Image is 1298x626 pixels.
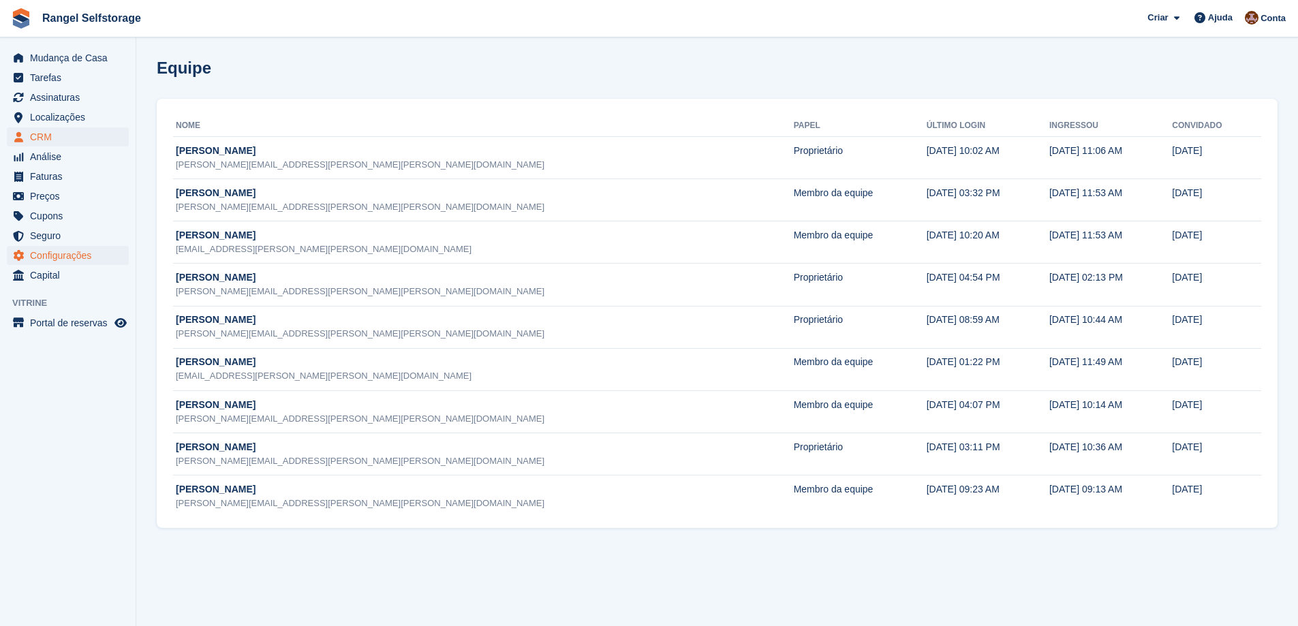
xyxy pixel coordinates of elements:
div: [PERSON_NAME] [176,228,794,242]
span: Seguro [30,226,112,245]
a: Loja de pré-visualização [112,315,129,331]
h1: Equipe [157,59,211,77]
td: [DATE] 02:13 PM [1049,264,1172,306]
td: Proprietário [794,433,927,475]
td: [DATE] 10:20 AM [927,221,1049,264]
a: menu [7,206,129,225]
td: [DATE] [1172,390,1256,433]
td: Membro da equipe [794,179,927,221]
th: Nome [173,115,794,137]
span: Vitrine [12,296,136,310]
td: [DATE] 01:22 PM [927,348,1049,390]
a: menu [7,147,129,166]
td: [DATE] 10:02 AM [927,137,1049,179]
div: [PERSON_NAME][EMAIL_ADDRESS][PERSON_NAME][PERSON_NAME][DOMAIN_NAME] [176,497,794,510]
td: [DATE] 11:53 AM [1049,179,1172,221]
div: [PERSON_NAME] [176,398,794,412]
div: [PERSON_NAME][EMAIL_ADDRESS][PERSON_NAME][PERSON_NAME][DOMAIN_NAME] [176,454,794,468]
div: [EMAIL_ADDRESS][PERSON_NAME][PERSON_NAME][DOMAIN_NAME] [176,242,794,256]
div: [PERSON_NAME][EMAIL_ADDRESS][PERSON_NAME][PERSON_NAME][DOMAIN_NAME] [176,200,794,214]
td: Proprietário [794,306,927,348]
td: [DATE] 08:59 AM [927,306,1049,348]
td: Membro da equipe [794,348,927,390]
td: [DATE] 10:44 AM [1049,306,1172,348]
td: [DATE] 11:49 AM [1049,348,1172,390]
th: Convidado [1172,115,1256,137]
td: [DATE] [1172,306,1256,348]
span: Tarefas [30,68,112,87]
td: Proprietário [794,137,927,179]
span: Capital [30,266,112,285]
td: [DATE] [1172,179,1256,221]
a: menu [7,167,129,186]
div: [PERSON_NAME] [176,186,794,200]
td: [DATE] 10:36 AM [1049,433,1172,475]
div: [PERSON_NAME] [176,270,794,285]
th: Papel [794,115,927,137]
img: stora-icon-8386f47178a22dfd0bd8f6a31ec36ba5ce8667c1dd55bd0f319d3a0aa187defe.svg [11,8,31,29]
th: Último login [927,115,1049,137]
img: Nuno Goncalves [1245,11,1258,25]
th: Ingressou [1049,115,1172,137]
div: [PERSON_NAME] [176,482,794,497]
td: [DATE] 10:14 AM [1049,390,1172,433]
td: [DATE] [1172,348,1256,390]
span: Portal de reservas [30,313,112,332]
span: CRM [30,127,112,146]
td: [DATE] 09:13 AM [1049,475,1172,517]
span: Criar [1147,11,1168,25]
span: Configurações [30,246,112,265]
td: [DATE] [1172,137,1256,179]
div: [PERSON_NAME][EMAIL_ADDRESS][PERSON_NAME][PERSON_NAME][DOMAIN_NAME] [176,285,794,298]
td: [DATE] [1172,433,1256,475]
div: [PERSON_NAME][EMAIL_ADDRESS][PERSON_NAME][PERSON_NAME][DOMAIN_NAME] [176,158,794,172]
td: [DATE] 03:32 PM [927,179,1049,221]
a: menu [7,266,129,285]
td: Proprietário [794,264,927,306]
span: Cupons [30,206,112,225]
td: [DATE] 11:06 AM [1049,137,1172,179]
span: Conta [1261,12,1286,25]
span: Ajuda [1208,11,1233,25]
td: Membro da equipe [794,475,927,517]
span: Mudança de Casa [30,48,112,67]
a: menu [7,108,129,127]
div: [EMAIL_ADDRESS][PERSON_NAME][PERSON_NAME][DOMAIN_NAME] [176,369,794,383]
div: [PERSON_NAME] [176,440,794,454]
span: Faturas [30,167,112,186]
div: [PERSON_NAME] [176,313,794,327]
td: [DATE] 04:54 PM [927,264,1049,306]
td: [DATE] [1172,264,1256,306]
span: Preços [30,187,112,206]
td: [DATE] [1172,475,1256,517]
a: menu [7,48,129,67]
div: [PERSON_NAME][EMAIL_ADDRESS][PERSON_NAME][PERSON_NAME][DOMAIN_NAME] [176,412,794,426]
span: Análise [30,147,112,166]
span: Assinaturas [30,88,112,107]
td: Membro da equipe [794,390,927,433]
span: Localizações [30,108,112,127]
div: [PERSON_NAME] [176,355,794,369]
a: menu [7,226,129,245]
td: [DATE] 09:23 AM [927,475,1049,517]
td: [DATE] 11:53 AM [1049,221,1172,264]
a: Rangel Selfstorage [37,7,146,29]
td: Membro da equipe [794,221,927,264]
div: [PERSON_NAME] [176,144,794,158]
div: [PERSON_NAME][EMAIL_ADDRESS][PERSON_NAME][PERSON_NAME][DOMAIN_NAME] [176,327,794,341]
a: menu [7,187,129,206]
td: [DATE] 03:11 PM [927,433,1049,475]
a: menu [7,127,129,146]
a: menu [7,88,129,107]
a: menu [7,68,129,87]
a: menu [7,246,129,265]
td: [DATE] [1172,221,1256,264]
td: [DATE] 04:07 PM [927,390,1049,433]
a: menu [7,313,129,332]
